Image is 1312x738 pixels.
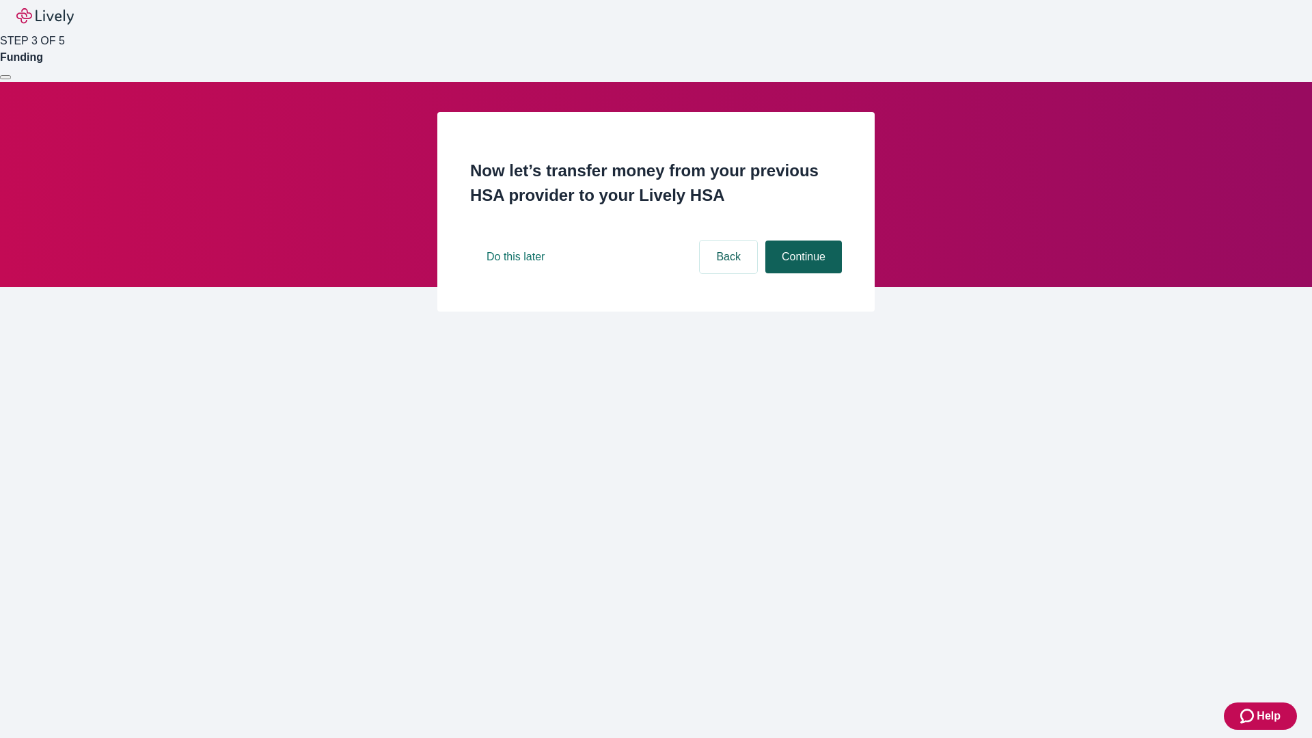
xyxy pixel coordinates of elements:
[1257,708,1281,724] span: Help
[1240,708,1257,724] svg: Zendesk support icon
[16,8,74,25] img: Lively
[470,241,561,273] button: Do this later
[700,241,757,273] button: Back
[765,241,842,273] button: Continue
[470,159,842,208] h2: Now let’s transfer money from your previous HSA provider to your Lively HSA
[1224,702,1297,730] button: Zendesk support iconHelp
